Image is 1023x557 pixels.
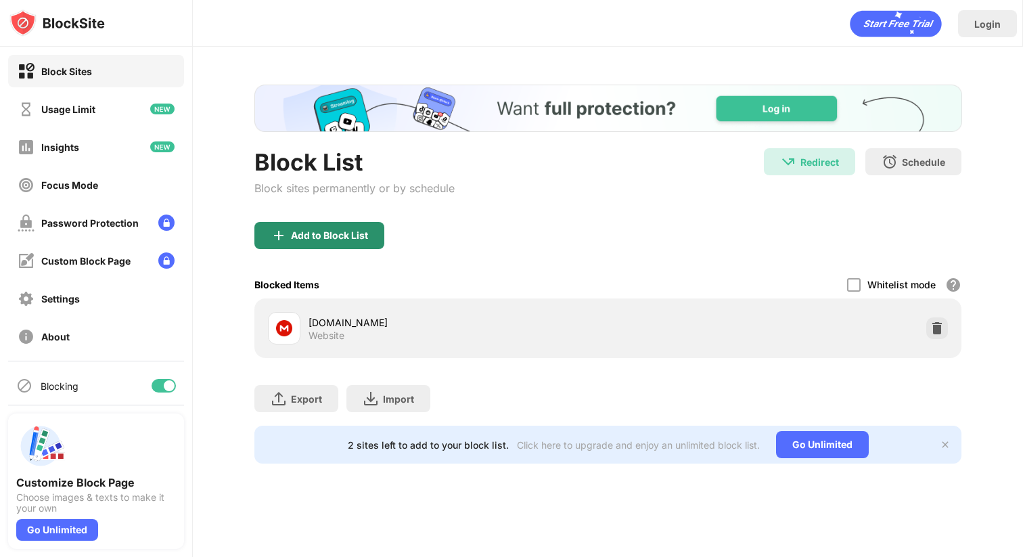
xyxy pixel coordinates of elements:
[158,252,175,269] img: lock-menu.svg
[383,393,414,405] div: Import
[16,378,32,394] img: blocking-icon.svg
[800,156,839,168] div: Redirect
[41,179,98,191] div: Focus Mode
[16,492,176,514] div: Choose images & texts to make it your own
[41,380,78,392] div: Blocking
[517,439,760,451] div: Click here to upgrade and enjoy an unlimited block list.
[276,320,292,336] img: favicons
[776,431,869,458] div: Go Unlimited
[348,439,509,451] div: 2 sites left to add to your block list.
[41,331,70,342] div: About
[41,217,139,229] div: Password Protection
[150,141,175,152] img: new-icon.svg
[254,279,319,290] div: Blocked Items
[902,156,945,168] div: Schedule
[41,255,131,267] div: Custom Block Page
[254,148,455,176] div: Block List
[18,63,35,80] img: block-on.svg
[850,10,942,37] div: animation
[18,290,35,307] img: settings-off.svg
[18,252,35,269] img: customize-block-page-off.svg
[291,393,322,405] div: Export
[18,139,35,156] img: insights-off.svg
[41,293,80,305] div: Settings
[309,315,608,330] div: [DOMAIN_NAME]
[254,181,455,195] div: Block sites permanently or by schedule
[18,328,35,345] img: about-off.svg
[41,141,79,153] div: Insights
[18,177,35,194] img: focus-off.svg
[41,66,92,77] div: Block Sites
[291,230,368,241] div: Add to Block List
[309,330,344,342] div: Website
[974,18,1001,30] div: Login
[16,519,98,541] div: Go Unlimited
[867,279,936,290] div: Whitelist mode
[16,476,176,489] div: Customize Block Page
[254,85,962,132] iframe: Banner
[18,101,35,118] img: time-usage-off.svg
[158,215,175,231] img: lock-menu.svg
[940,439,951,450] img: x-button.svg
[16,422,65,470] img: push-custom-page.svg
[18,215,35,231] img: password-protection-off.svg
[41,104,95,115] div: Usage Limit
[150,104,175,114] img: new-icon.svg
[9,9,105,37] img: logo-blocksite.svg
